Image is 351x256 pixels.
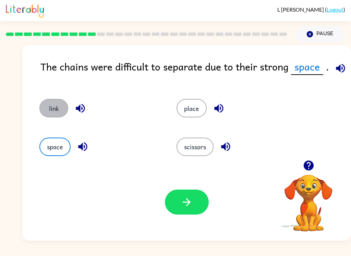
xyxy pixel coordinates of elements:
[295,26,345,42] button: Pause
[6,3,44,18] img: Literably
[39,99,68,117] button: link
[327,6,343,13] a: Logout
[40,59,351,85] div: The chains were difficult to separate due to their strong .
[177,99,207,117] button: place
[291,59,323,75] span: space
[277,6,345,13] div: ( )
[277,6,325,13] span: L [PERSON_NAME]
[39,138,71,156] button: space
[177,138,214,156] button: scissors
[274,164,343,232] video: Your browser must support playing .mp4 files to use Literably. Please try using another browser.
